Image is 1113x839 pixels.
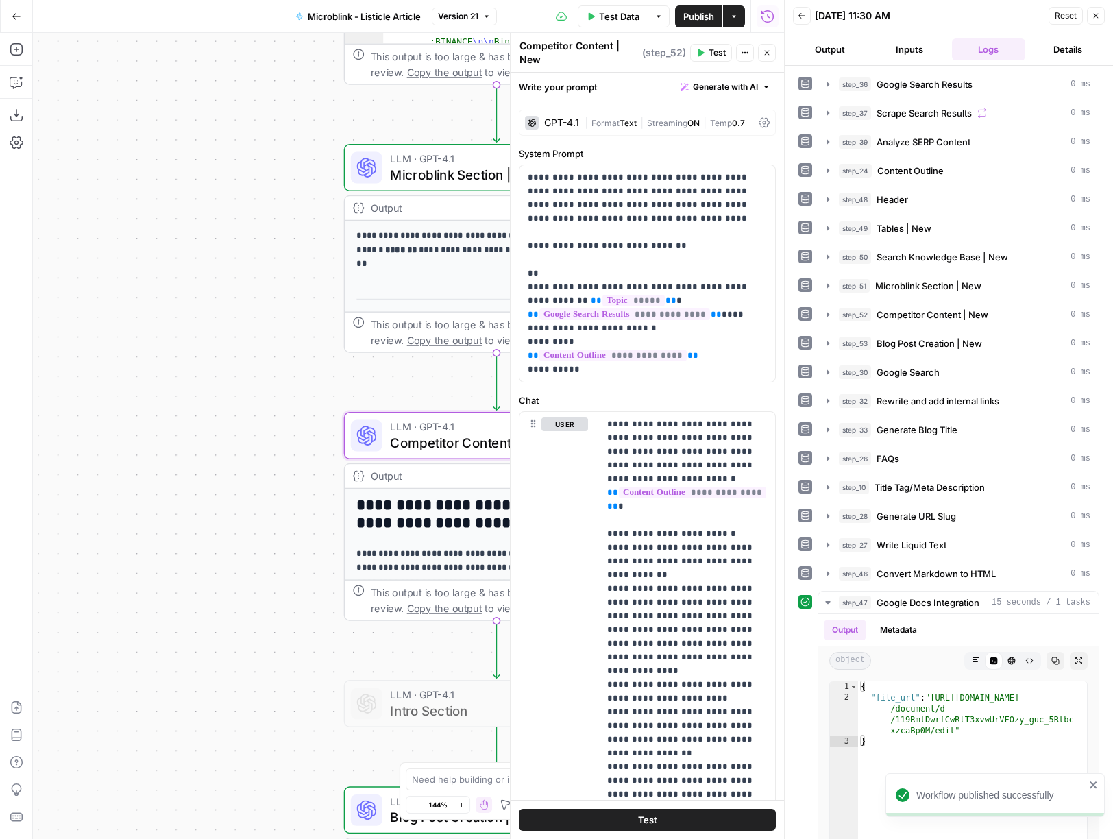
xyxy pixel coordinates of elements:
[407,334,482,345] span: Copy the output
[839,164,872,178] span: step_24
[839,279,870,293] span: step_51
[877,250,1008,264] span: Search Knowledge Base | New
[390,701,589,720] span: Intro Section
[578,5,648,27] button: Test Data
[877,365,940,379] span: Google Search
[839,423,871,437] span: step_33
[1071,193,1090,206] span: 0 ms
[638,813,657,827] span: Test
[1071,78,1090,90] span: 0 ms
[1071,366,1090,378] span: 0 ms
[683,10,714,23] span: Publish
[839,538,871,552] span: step_27
[675,78,776,96] button: Generate with AI
[818,592,1099,613] button: 15 seconds / 1 tasks
[390,419,589,435] span: LLM · GPT-4.1
[1071,481,1090,494] span: 0 ms
[1071,280,1090,292] span: 0 ms
[877,135,970,149] span: Analyze SERP Content
[818,73,1099,95] button: 0 ms
[591,118,620,128] span: Format
[511,73,784,101] div: Write your prompt
[1071,308,1090,321] span: 0 ms
[829,652,871,670] span: object
[432,8,497,25] button: Version 21
[839,221,871,235] span: step_49
[839,596,871,609] span: step_47
[916,788,1085,802] div: Workflow published successfully
[371,200,596,216] div: Output
[709,47,726,59] span: Test
[877,164,944,178] span: Content Outline
[818,448,1099,470] button: 0 ms
[371,49,641,80] div: This output is too large & has been abbreviated for review. to view the full content.
[428,799,448,810] span: 144%
[390,165,591,184] span: Microblink Section | New
[877,423,957,437] span: Generate Blog Title
[541,417,588,431] button: user
[793,38,867,60] button: Output
[818,189,1099,210] button: 0 ms
[877,193,908,206] span: Header
[839,365,871,379] span: step_30
[493,353,500,410] g: Edge from step_51 to step_52
[877,106,972,120] span: Scrape Search Results
[877,308,988,321] span: Competitor Content | New
[637,115,647,129] span: |
[1071,568,1090,580] span: 0 ms
[371,468,596,484] div: Output
[693,81,758,93] span: Generate with AI
[1031,38,1105,60] button: Details
[877,452,899,465] span: FAQs
[1071,222,1090,234] span: 0 ms
[818,419,1099,441] button: 0 ms
[599,10,639,23] span: Test Data
[877,567,996,581] span: Convert Markdown to HTML
[830,692,858,736] div: 2
[830,681,858,692] div: 1
[877,337,982,350] span: Blog Post Creation | New
[710,118,732,128] span: Temp
[390,151,591,167] span: LLM · GPT-4.1
[877,596,979,609] span: Google Docs Integration
[877,509,956,523] span: Generate URL Slug
[519,147,776,160] label: System Prompt
[818,476,1099,498] button: 0 ms
[1071,251,1090,263] span: 0 ms
[390,793,589,809] span: LLM · GPT-4.1
[344,680,650,727] div: LLM · GPT-4.1Intro SectionStep 35
[390,433,589,452] span: Competitor Content | New
[952,38,1026,60] button: Logs
[1071,165,1090,177] span: 0 ms
[1071,424,1090,436] span: 0 ms
[371,585,641,616] div: This output is too large & has been abbreviated for review. to view the full content.
[1071,510,1090,522] span: 0 ms
[1089,779,1099,790] button: close
[872,620,925,640] button: Metadata
[407,66,482,77] span: Copy the output
[818,361,1099,383] button: 0 ms
[872,38,946,60] button: Inputs
[308,10,421,23] span: Microblink - Listicle Article
[839,135,871,149] span: step_39
[407,602,482,613] span: Copy the output
[544,118,579,127] div: GPT-4.1
[850,681,857,692] span: Toggle code folding, rows 1 through 3
[1071,107,1090,119] span: 0 ms
[877,221,931,235] span: Tables | New
[839,394,871,408] span: step_32
[1071,136,1090,148] span: 0 ms
[818,390,1099,412] button: 0 ms
[877,394,999,408] span: Rewrite and add internal links
[818,332,1099,354] button: 0 ms
[690,44,732,62] button: Test
[493,621,500,678] g: Edge from step_52 to step_35
[519,809,776,831] button: Test
[519,39,639,66] textarea: Competitor Content | New
[830,736,858,747] div: 3
[818,534,1099,556] button: 0 ms
[647,118,687,128] span: Streaming
[839,337,871,350] span: step_53
[1071,452,1090,465] span: 0 ms
[839,452,871,465] span: step_26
